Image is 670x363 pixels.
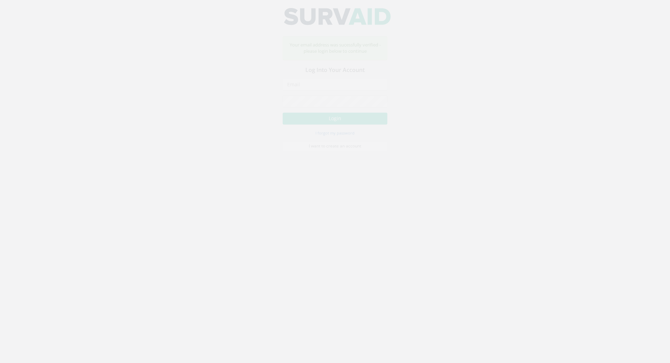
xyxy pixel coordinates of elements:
[283,85,387,96] input: Email
[283,73,387,80] h3: Log Into Your Account
[283,119,387,131] button: Login
[283,42,387,66] div: Your email address was sucessfully verified - please login below to continue
[283,147,387,158] a: I want to create an account
[315,136,355,142] a: I forgot my password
